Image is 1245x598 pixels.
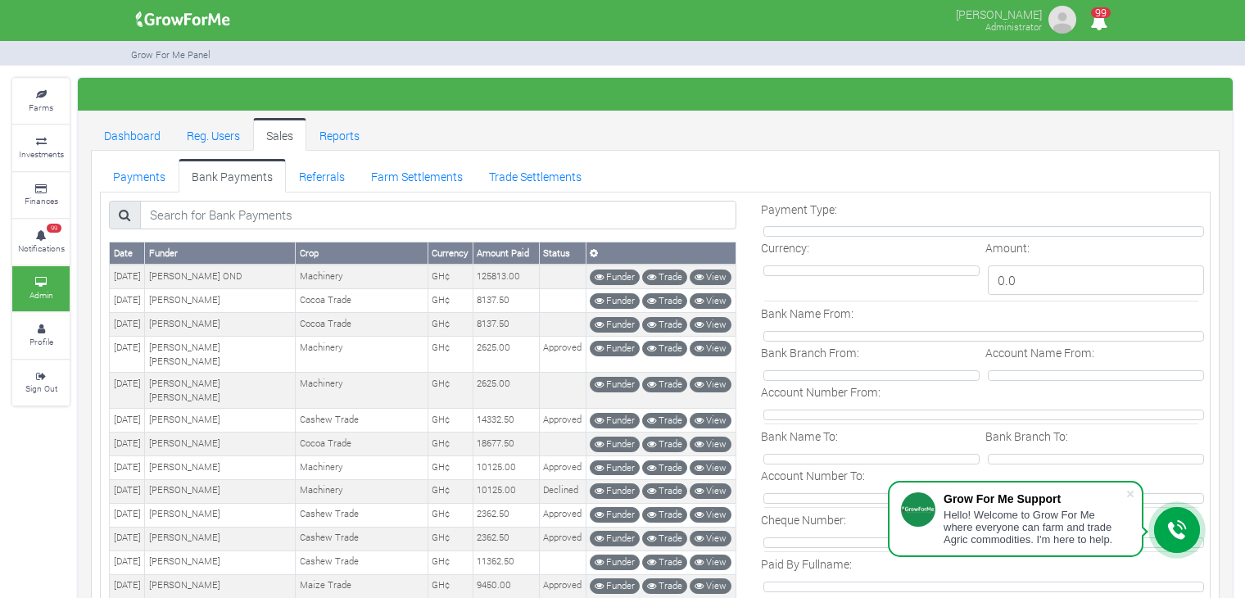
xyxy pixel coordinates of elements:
[985,239,1030,256] label: Amount:
[12,313,70,358] a: Profile
[428,265,473,288] td: GH¢
[110,550,145,574] td: [DATE]
[358,159,476,192] a: Farm Settlements
[761,555,852,573] label: Paid By Fullname:
[428,456,473,480] td: GH¢
[428,337,473,373] td: GH¢
[286,159,358,192] a: Referrals
[145,313,296,337] td: [PERSON_NAME]
[473,265,539,288] td: 125813.00
[690,507,731,523] a: View
[985,20,1042,33] small: Administrator
[539,242,586,265] th: Status
[179,159,286,192] a: Bank Payments
[296,503,428,527] td: Cashew Trade
[690,531,731,546] a: View
[428,409,473,433] td: GH¢
[428,242,473,265] th: Currency
[12,360,70,405] a: Sign Out
[91,118,174,151] a: Dashboard
[140,201,736,230] input: Search for Bank Payments
[296,456,428,480] td: Machinery
[590,270,640,285] a: Funder
[539,456,586,480] td: Approved
[110,409,145,433] td: [DATE]
[130,3,236,36] img: growforme image
[428,289,473,313] td: GH¢
[1046,3,1079,36] img: growforme image
[110,527,145,550] td: [DATE]
[473,574,539,598] td: 9450.00
[1083,16,1115,31] a: 99
[296,373,428,409] td: Machinery
[476,159,595,192] a: Trade Settlements
[590,578,640,594] a: Funder
[306,118,373,151] a: Reports
[473,409,539,433] td: 14332.50
[145,550,296,574] td: [PERSON_NAME]
[985,344,1094,361] label: Account Name From:
[473,313,539,337] td: 8137.50
[145,527,296,550] td: [PERSON_NAME]
[296,337,428,373] td: Machinery
[110,265,145,288] td: [DATE]
[145,242,296,265] th: Funder
[642,555,687,570] a: Trade
[145,337,296,373] td: [PERSON_NAME] [PERSON_NAME]
[428,550,473,574] td: GH¢
[590,531,640,546] a: Funder
[296,409,428,433] td: Cashew Trade
[12,220,70,265] a: 99 Notifications
[761,305,853,322] label: Bank Name From:
[642,413,687,428] a: Trade
[690,555,731,570] a: View
[47,224,61,233] span: 99
[1083,3,1115,40] i: Notifications
[473,242,539,265] th: Amount Paid
[690,377,731,392] a: View
[29,289,53,301] small: Admin
[590,437,640,452] a: Funder
[642,483,687,499] a: Trade
[131,48,211,61] small: Grow For Me Panel
[12,173,70,218] a: Finances
[761,467,865,484] label: Account Number To:
[145,433,296,456] td: [PERSON_NAME]
[145,503,296,527] td: [PERSON_NAME]
[642,578,687,594] a: Trade
[690,437,731,452] a: View
[145,373,296,409] td: [PERSON_NAME] [PERSON_NAME]
[539,409,586,433] td: Approved
[473,337,539,373] td: 2625.00
[761,201,837,218] label: Payment Type:
[145,265,296,288] td: [PERSON_NAME] OND
[761,428,838,445] label: Bank Name To:
[690,460,731,476] a: View
[19,148,64,160] small: Investments
[25,383,57,394] small: Sign Out
[761,239,809,256] label: Currency:
[25,195,58,206] small: Finances
[428,574,473,598] td: GH¢
[110,242,145,265] th: Date
[296,527,428,550] td: Cashew Trade
[473,479,539,503] td: 10125.00
[145,574,296,598] td: [PERSON_NAME]
[642,317,687,333] a: Trade
[428,433,473,456] td: GH¢
[642,460,687,476] a: Trade
[174,118,253,151] a: Reg. Users
[473,503,539,527] td: 2362.50
[428,479,473,503] td: GH¢
[590,460,640,476] a: Funder
[690,317,731,333] a: View
[988,265,1204,295] p: 0.0
[590,341,640,356] a: Funder
[944,492,1125,505] div: Grow For Me Support
[145,409,296,433] td: [PERSON_NAME]
[642,377,687,392] a: Trade
[296,479,428,503] td: Machinery
[473,373,539,409] td: 2625.00
[690,578,731,594] a: View
[110,433,145,456] td: [DATE]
